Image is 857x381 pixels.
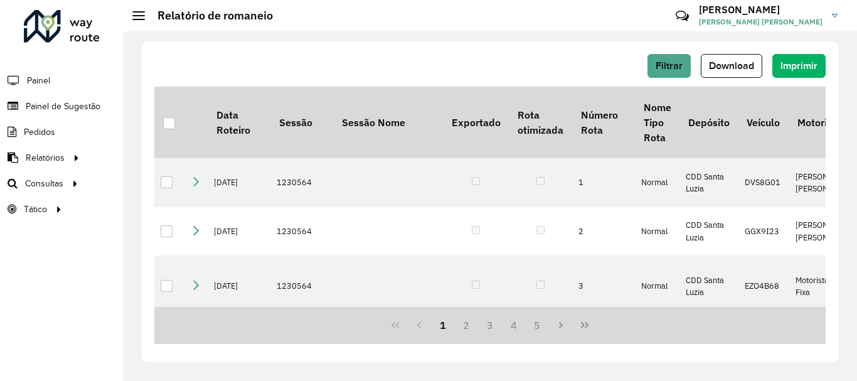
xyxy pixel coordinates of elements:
[270,87,333,158] th: Sessão
[270,158,333,207] td: 1230564
[635,255,679,316] td: Normal
[27,74,50,87] span: Painel
[679,87,738,158] th: Depósito
[647,54,691,78] button: Filtrar
[478,313,502,337] button: 3
[669,3,696,30] a: Contato Rápido
[679,158,738,207] td: CDD Santa Luzia
[572,255,635,316] td: 3
[635,87,679,158] th: Nome Tipo Rota
[26,151,65,164] span: Relatórios
[24,126,55,139] span: Pedidos
[656,60,683,71] span: Filtrar
[679,207,738,256] td: CDD Santa Luzia
[208,158,270,207] td: [DATE]
[635,158,679,207] td: Normal
[635,207,679,256] td: Normal
[208,87,270,158] th: Data Roteiro
[208,255,270,316] td: [DATE]
[772,54,826,78] button: Imprimir
[738,255,789,316] td: EZO4B68
[679,255,738,316] td: CDD Santa Luzia
[270,255,333,316] td: 1230564
[780,60,817,71] span: Imprimir
[738,158,789,207] td: DVS8G01
[25,177,63,190] span: Consultas
[549,313,573,337] button: Next Page
[572,158,635,207] td: 1
[573,313,597,337] button: Last Page
[454,313,478,337] button: 2
[738,207,789,256] td: GGX9I23
[701,54,762,78] button: Download
[526,313,550,337] button: 5
[502,313,526,337] button: 4
[572,87,635,158] th: Número Rota
[572,207,635,256] td: 2
[26,100,100,113] span: Painel de Sugestão
[443,87,509,158] th: Exportado
[24,203,47,216] span: Tático
[699,16,822,28] span: [PERSON_NAME] [PERSON_NAME]
[509,87,572,158] th: Rota otimizada
[270,207,333,256] td: 1230564
[431,313,455,337] button: 1
[699,4,822,16] h3: [PERSON_NAME]
[208,207,270,256] td: [DATE]
[145,9,273,23] h2: Relatório de romaneio
[709,60,754,71] span: Download
[333,87,443,158] th: Sessão Nome
[738,87,789,158] th: Veículo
